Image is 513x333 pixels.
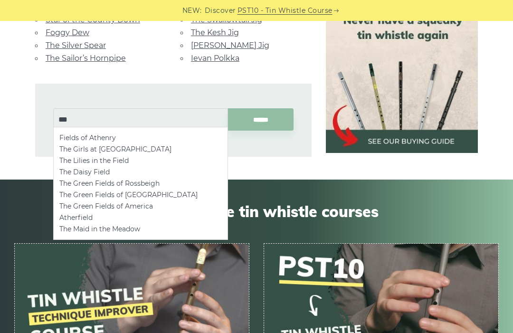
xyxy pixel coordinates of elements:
[59,132,222,143] li: Fields of Athenry
[59,223,222,235] li: The Maid in the Meadow
[59,143,222,155] li: The Girls at [GEOGRAPHIC_DATA]
[14,202,499,220] span: Our exclusive tin whistle courses
[46,41,106,50] a: The Silver Spear
[182,5,202,16] span: NEW:
[205,5,236,16] span: Discover
[59,166,222,178] li: The Daisy Field
[326,1,478,153] img: tin whistle buying guide
[46,28,89,37] a: Foggy Dew
[237,5,332,16] a: PST10 - Tin Whistle Course
[59,189,222,200] li: The Green Fields of [GEOGRAPHIC_DATA]
[46,15,140,24] a: Star of the County Down
[191,28,239,37] a: The Kesh Jig
[191,54,239,63] a: Ievan Polkka
[59,212,222,223] li: Atherfield
[46,54,126,63] a: The Sailor’s Hornpipe
[191,41,269,50] a: [PERSON_NAME] Jig
[59,178,222,189] li: The Green Fields of Rossbeigh
[191,15,262,24] a: The Swallowtail Jig
[59,200,222,212] li: The Green Fields of America
[59,155,222,166] li: The Lilies in the Field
